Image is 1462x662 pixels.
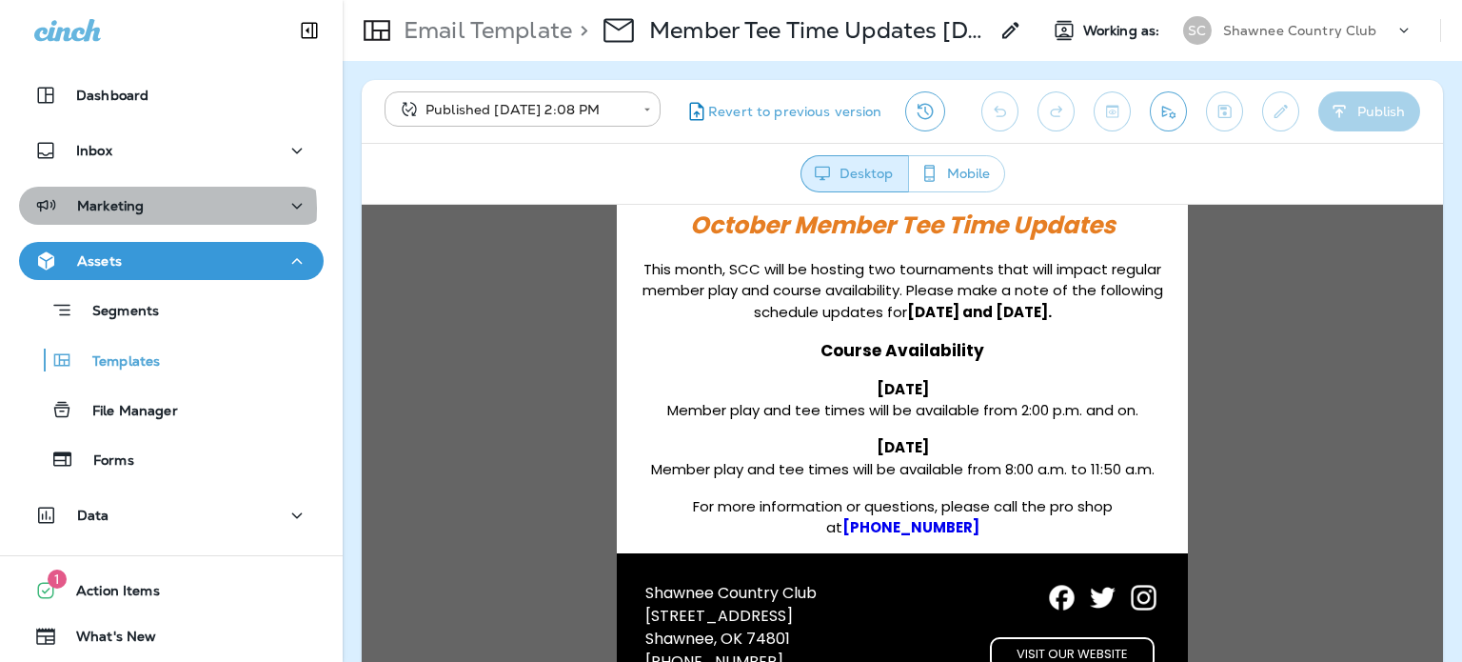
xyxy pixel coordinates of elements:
img: facebook [683,376,717,410]
button: Inbox [19,131,324,170]
p: Member Tee Time Updates [DATE] - 10/18 & 10/26 [649,16,988,45]
a: [PHONE_NUMBER] [481,312,618,332]
p: Assets [77,253,122,269]
button: File Manager [19,390,324,430]
p: Shawnee Country Club [1223,23,1377,38]
button: Dashboard [19,76,324,114]
button: Templates [19,340,324,380]
span: Action Items [57,583,160,606]
button: Segments [19,290,324,331]
button: Data [19,496,324,534]
p: Marketing [77,198,144,213]
span: Member play and tee times will be available from 8:00 a.m. to 11:50 a.m. [289,254,793,274]
span: [DATE] [515,174,567,194]
span: Shawnee Country Club [284,377,455,399]
div: Published [DATE] 2:08 PM [398,100,630,119]
p: Inbox [76,143,112,158]
span: Revert to previous version [708,103,882,121]
button: 1Action Items [19,572,324,610]
button: Desktop [800,155,909,192]
span: Working as: [1083,23,1164,39]
button: Marketing [19,187,324,225]
button: Mobile [908,155,1005,192]
button: Forms [19,439,324,479]
strong: Course Availability [459,134,622,157]
p: Data [77,508,109,523]
p: > [572,16,588,45]
strong: [DATE] and [DATE]. [545,97,690,117]
button: Assets [19,242,324,280]
div: SC [1183,16,1212,45]
p: Templates [73,353,160,371]
span: 1 [48,570,67,589]
p: Email Template [396,16,572,45]
button: Collapse Sidebar [283,11,336,50]
img: instagram [765,376,799,410]
p: Forms [74,452,134,471]
span: [PHONE_NUMBER] [284,446,422,468]
span: Member play and tee times will be available from 2:00 p.m. and on. [306,195,777,215]
strong: October Member Tee Time Updates [328,4,754,37]
img: twitter [724,376,758,410]
a: VISIT OUR WEBSITE [630,434,791,464]
span: What's New [57,629,156,652]
button: View Changelog [905,91,945,131]
span: [STREET_ADDRESS] [284,400,431,422]
span: Shawnee, OK 74801 [284,423,428,445]
span: This month, SCC will be hosting two tournaments that will impact regular member play and course a... [281,54,801,117]
button: What's New [19,617,324,655]
button: Revert to previous version [676,91,890,131]
span: For more information or questions, please call the pro shop at [331,291,751,333]
p: File Manager [73,403,178,421]
p: Segments [73,303,159,322]
span: [DATE] [515,232,567,252]
button: Send test email [1150,91,1187,131]
p: Dashboard [76,88,148,103]
div: Member Tee Time Updates October 2025 - 10/18 & 10/26 [649,16,988,45]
